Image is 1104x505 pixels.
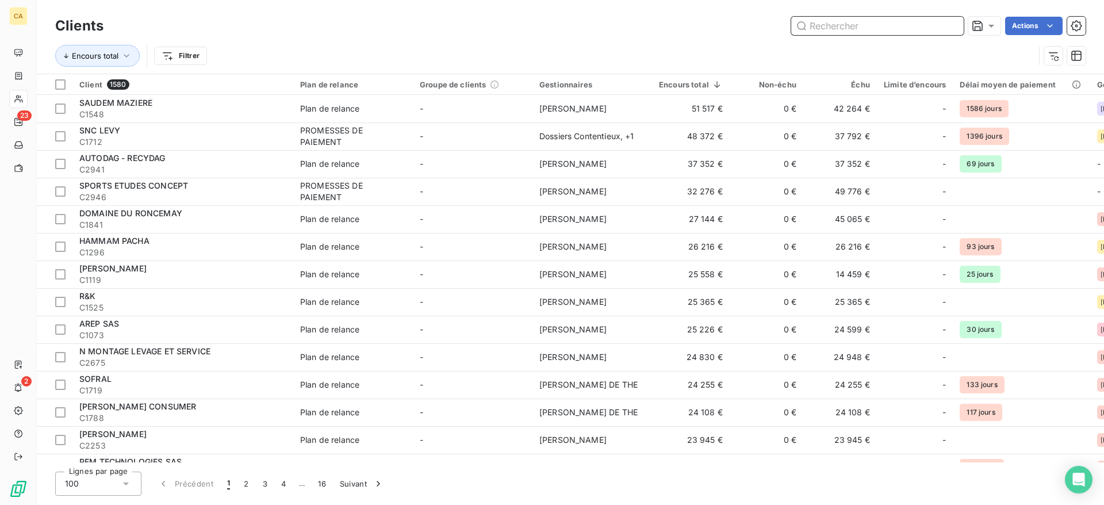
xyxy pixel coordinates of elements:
div: Gestionnaires [539,80,645,89]
div: Plan de relance [300,379,359,391]
td: 25 226 € [652,316,730,343]
span: C1712 [79,136,286,148]
span: 2 [21,376,32,387]
td: 0 € [730,261,803,288]
button: 16 [311,472,333,496]
td: 0 € [730,288,803,316]
td: 14 459 € [803,261,877,288]
span: 133 jours [960,376,1004,393]
span: 100 [65,478,79,489]
div: Non-échu [737,80,796,89]
span: SOFRAL [79,374,112,384]
span: - [942,186,946,197]
span: [PERSON_NAME] [539,159,607,169]
span: - [420,131,423,141]
span: [PERSON_NAME] CONSUMER [79,401,196,411]
div: Plan de relance [300,296,359,308]
td: 37 792 € [803,123,877,150]
td: 23 945 € [803,426,877,454]
td: 42 264 € [803,95,877,123]
span: - [942,131,946,142]
td: 49 776 € [803,178,877,205]
span: 93 jours [960,238,1001,255]
span: N MONTAGE LEVAGE ET SERVICE [79,346,210,356]
span: SAUDEM MAZIERE [79,98,152,108]
span: - [942,379,946,391]
span: SPORTS ETUDES CONCEPT [79,181,188,190]
td: 24 255 € [803,371,877,399]
td: 23 945 € [652,426,730,454]
span: - [942,241,946,253]
button: 4 [274,472,293,496]
span: - [942,434,946,446]
span: 1580 [107,79,129,90]
td: 0 € [730,123,803,150]
span: - [1097,159,1101,169]
span: C2946 [79,192,286,203]
span: [PERSON_NAME] [79,263,147,273]
div: PROMESSES DE PAIEMENT [300,125,406,148]
div: PROMESSES DE PAIEMENT [300,180,406,203]
span: Encours total [72,51,118,60]
div: Plan de relance [300,80,406,89]
span: [PERSON_NAME] [539,297,607,307]
span: [PERSON_NAME] [539,324,607,334]
span: - [1097,186,1101,196]
div: Open Intercom Messenger [1065,466,1092,493]
td: 24 108 € [652,399,730,426]
span: - [942,213,946,225]
div: CA [9,7,28,25]
span: [PERSON_NAME] [539,352,607,362]
span: 1586 jours [960,100,1009,117]
span: C1841 [79,219,286,231]
span: HAMMAM PACHA [79,236,149,246]
span: - [420,269,423,279]
span: C1073 [79,330,286,341]
span: - [942,462,946,473]
span: PEM TECHNOLOGIES SAS [79,457,182,466]
span: … [293,475,311,493]
span: - [420,242,423,251]
span: C2253 [79,440,286,452]
span: 69 jours [960,155,1001,173]
span: [PERSON_NAME] [539,242,607,251]
div: Plan de relance [300,434,359,446]
span: [PERSON_NAME] [539,186,607,196]
span: C1525 [79,302,286,313]
span: 1396 jours [960,128,1009,145]
span: Groupe de clients [420,80,486,89]
td: 0 € [730,233,803,261]
span: - [942,407,946,418]
span: - [420,159,423,169]
span: - [420,324,423,334]
span: AUTODAG - RECYDAG [79,153,166,163]
td: 32 276 € [652,178,730,205]
td: 24 599 € [803,316,877,343]
div: Délai moyen de paiement [960,80,1083,89]
td: 51 517 € [652,95,730,123]
td: 37 352 € [652,150,730,178]
div: Plan de relance [300,241,359,253]
td: 0 € [730,454,803,481]
div: Plan de relance [300,462,359,473]
td: 25 365 € [803,288,877,316]
td: 0 € [730,150,803,178]
div: Plan de relance [300,213,359,225]
span: 1 [227,478,230,489]
div: Plan de relance [300,324,359,335]
span: C1296 [79,247,286,258]
span: - [942,103,946,114]
td: 0 € [730,399,803,426]
span: [PERSON_NAME] [539,269,607,279]
button: Filtrer [154,47,207,65]
div: Plan de relance [300,103,359,114]
button: 2 [237,472,255,496]
button: Actions [1005,17,1063,35]
button: Encours total [55,45,140,67]
span: C1719 [79,385,286,396]
td: 45 065 € [803,205,877,233]
td: 0 € [730,178,803,205]
span: - [420,214,423,224]
h3: Clients [55,16,103,36]
td: 0 € [730,95,803,123]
